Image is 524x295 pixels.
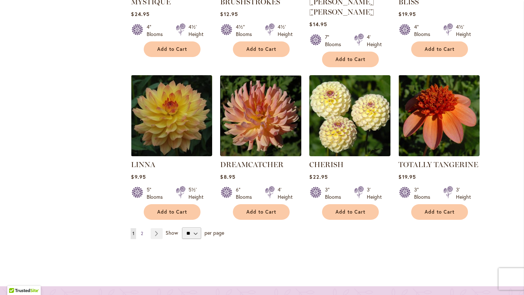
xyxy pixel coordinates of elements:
span: $12.95 [220,11,238,17]
div: 4½' Height [188,23,203,38]
a: 2 [139,228,145,239]
div: 5" Blooms [147,186,167,201]
div: 3' Height [456,186,471,201]
span: Add to Cart [246,46,276,52]
a: TOTALLY TANGERINE [398,151,480,158]
span: $24.95 [131,11,149,17]
div: 3" Blooms [325,186,345,201]
div: 5½' Height [188,186,203,201]
div: 4½' Height [278,23,293,38]
div: 3" Blooms [414,186,434,201]
div: 7" Blooms [325,33,345,48]
span: Show [166,229,178,236]
img: TOTALLY TANGERINE [398,75,480,156]
span: $19.95 [398,173,416,180]
span: $8.95 [220,173,235,180]
span: Add to Cart [157,209,187,215]
img: LINNA [131,75,212,156]
button: Add to Cart [411,41,468,57]
span: $14.95 [309,21,327,28]
a: DREAMCATCHER [220,160,283,169]
button: Add to Cart [144,41,201,57]
a: Dreamcatcher [220,151,301,158]
span: Add to Cart [157,46,187,52]
button: Add to Cart [233,204,290,220]
a: TOTALLY TANGERINE [398,160,478,169]
div: 4" Blooms [414,23,434,38]
a: LINNA [131,160,155,169]
span: 1 [132,231,134,236]
span: Add to Cart [425,46,454,52]
div: 4' Height [278,186,293,201]
a: CHERISH [309,160,344,169]
span: $19.95 [398,11,416,17]
span: 2 [141,231,143,236]
span: $22.95 [309,173,327,180]
div: 4½' Height [456,23,471,38]
span: $9.95 [131,173,146,180]
div: 4" Blooms [147,23,167,38]
img: CHERISH [309,75,390,156]
button: Add to Cart [322,204,379,220]
div: 6" Blooms [236,186,256,201]
button: Add to Cart [322,52,379,67]
span: per page [205,229,224,236]
div: 4½" Blooms [236,23,256,38]
div: 4' Height [367,33,382,48]
button: Add to Cart [233,41,290,57]
iframe: Launch Accessibility Center [5,269,26,290]
a: CHERISH [309,151,390,158]
div: 3' Height [367,186,382,201]
button: Add to Cart [144,204,201,220]
button: Add to Cart [411,204,468,220]
a: LINNA [131,151,212,158]
span: Add to Cart [336,56,365,62]
span: Add to Cart [246,209,276,215]
span: Add to Cart [336,209,365,215]
img: Dreamcatcher [220,75,301,156]
span: Add to Cart [425,209,454,215]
